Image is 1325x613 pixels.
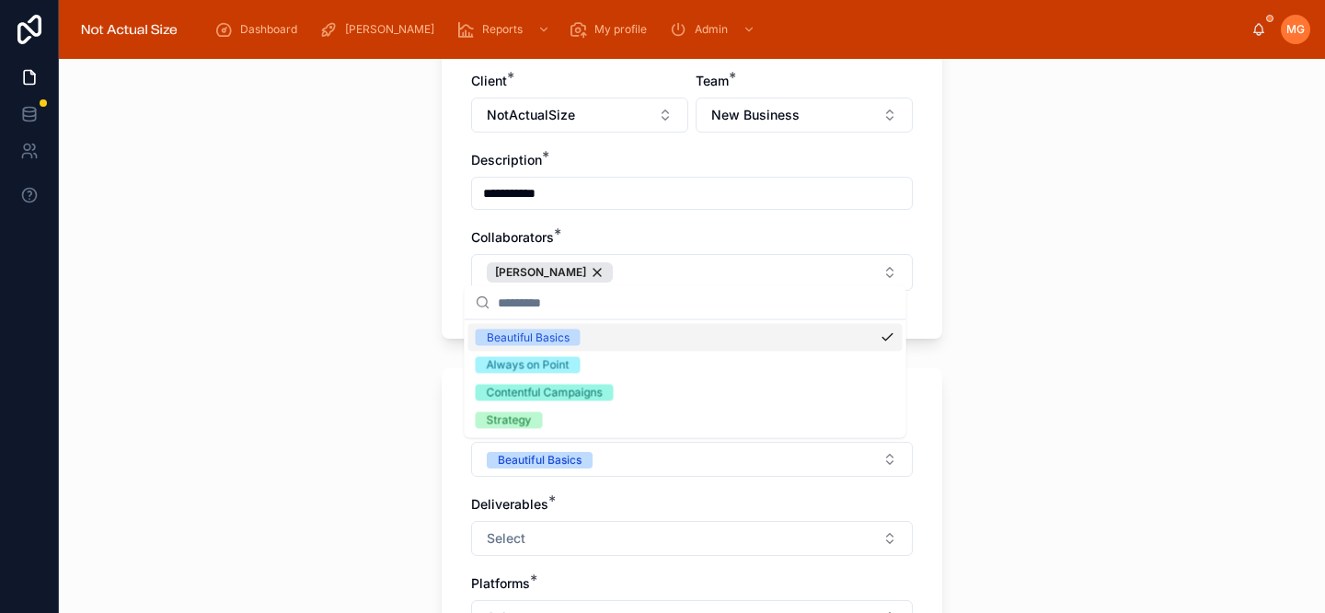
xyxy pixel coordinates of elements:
button: Select Button [471,98,688,133]
img: App logo [74,15,185,44]
span: Platforms [471,575,530,591]
span: Team [696,73,729,88]
a: Admin [663,13,765,46]
span: Deliverables [471,496,548,512]
div: Beautiful Basics [487,330,570,346]
div: Beautiful Basics [498,452,582,468]
span: Admin [695,22,728,37]
span: [PERSON_NAME] [495,265,586,280]
a: My profile [563,13,660,46]
div: Suggestions [465,320,906,438]
button: Select Button [471,254,913,291]
button: Unselect 9 [487,262,613,283]
div: Always on Point [487,357,570,374]
a: [PERSON_NAME] [314,13,447,46]
a: Dashboard [209,13,310,46]
div: Contentful Campaigns [487,385,603,401]
span: Description [471,152,542,168]
span: [PERSON_NAME] [345,22,434,37]
span: Dashboard [240,22,297,37]
button: Select Button [471,442,913,477]
span: Reports [482,22,523,37]
div: scrollable content [200,9,1251,50]
a: Reports [451,13,559,46]
span: Client [471,73,507,88]
button: Select Button [471,521,913,556]
span: New Business [711,106,800,124]
span: Select [487,529,525,548]
div: Strategy [487,412,532,429]
span: Collaborators [471,229,554,245]
span: My profile [594,22,647,37]
span: NotActualSize [487,106,575,124]
span: MG [1286,22,1305,37]
button: Select Button [696,98,913,133]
